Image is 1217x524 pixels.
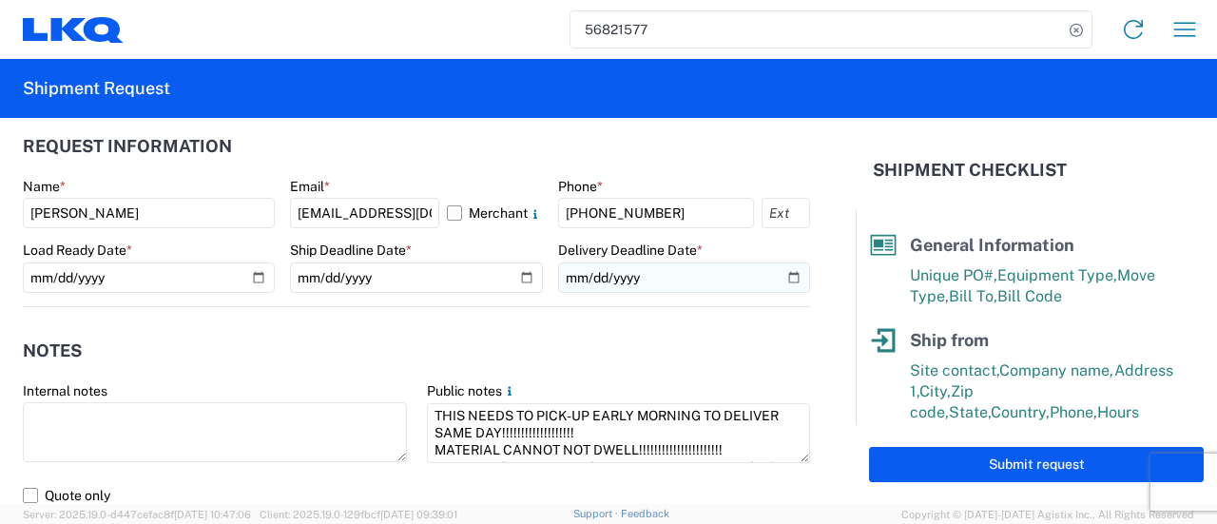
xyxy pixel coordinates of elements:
[991,403,1050,421] span: Country,
[762,198,810,228] input: Ext
[558,178,603,195] label: Phone
[910,361,999,379] span: Site contact,
[997,266,1117,284] span: Equipment Type,
[573,508,621,519] a: Support
[290,178,330,195] label: Email
[901,506,1194,523] span: Copyright © [DATE]-[DATE] Agistix Inc., All Rights Reserved
[23,341,82,360] h2: Notes
[447,198,543,228] label: Merchant
[919,382,951,400] span: City,
[999,361,1114,379] span: Company name,
[949,287,997,305] span: Bill To,
[174,509,251,520] span: [DATE] 10:47:06
[23,382,107,399] label: Internal notes
[23,480,810,511] label: Quote only
[260,509,457,520] span: Client: 2025.19.0-129fbcf
[997,287,1062,305] span: Bill Code
[23,77,170,100] h2: Shipment Request
[23,137,232,156] h2: Request Information
[23,509,251,520] span: Server: 2025.19.0-d447cefac8f
[427,382,517,399] label: Public notes
[910,235,1074,255] span: General Information
[621,508,669,519] a: Feedback
[558,242,703,259] label: Delivery Deadline Date
[869,447,1204,482] button: Submit request
[570,11,1063,48] input: Shipment, tracking or reference number
[290,242,412,259] label: Ship Deadline Date
[873,159,1067,182] h2: Shipment Checklist
[949,403,991,421] span: State,
[23,178,66,195] label: Name
[1050,403,1097,421] span: Phone,
[380,509,457,520] span: [DATE] 09:39:01
[910,266,997,284] span: Unique PO#,
[947,424,1007,442] span: Hours to
[910,330,989,350] span: Ship from
[23,242,132,259] label: Load Ready Date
